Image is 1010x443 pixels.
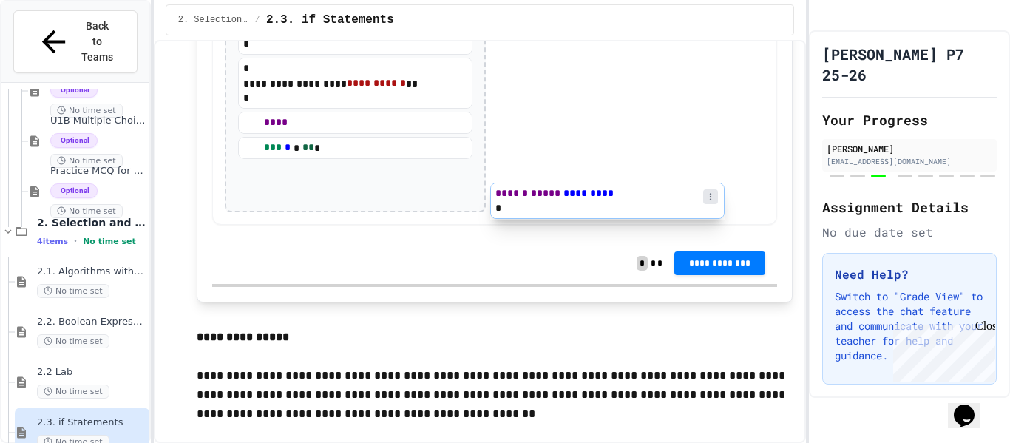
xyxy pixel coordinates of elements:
[80,18,115,65] span: Back to Teams
[37,366,146,379] span: 2.2 Lab
[266,11,394,29] span: 2.3. if Statements
[37,385,109,399] span: No time set
[74,235,77,247] span: •
[6,6,102,94] div: Chat with us now!Close
[822,223,997,241] div: No due date set
[37,284,109,298] span: No time set
[50,154,123,168] span: No time set
[835,266,984,283] h3: Need Help?
[835,289,984,363] p: Switch to "Grade View" to access the chat feature and communicate with your teacher for help and ...
[50,204,123,218] span: No time set
[822,109,997,130] h2: Your Progress
[37,316,146,328] span: 2.2. Boolean Expressions
[37,216,146,229] span: 2. Selection and Iteration
[822,44,997,85] h1: [PERSON_NAME] P7 25-26
[822,197,997,217] h2: Assignment Details
[37,237,68,246] span: 4 items
[37,266,146,278] span: 2.1. Algorithms with Selection and Repetition
[50,83,98,98] span: Optional
[887,319,995,382] iframe: chat widget
[83,237,136,246] span: No time set
[827,142,992,155] div: [PERSON_NAME]
[178,14,249,26] span: 2. Selection and Iteration
[13,10,138,73] button: Back to Teams
[37,334,109,348] span: No time set
[50,104,123,118] span: No time set
[827,156,992,167] div: [EMAIL_ADDRESS][DOMAIN_NAME]
[50,115,146,127] span: U1B Multiple Choice Exercises(1.9-1.15)
[50,133,98,148] span: Optional
[255,14,260,26] span: /
[50,165,146,177] span: Practice MCQ for Objects (1.12-1.14)
[50,183,98,198] span: Optional
[37,416,146,429] span: 2.3. if Statements
[948,384,995,428] iframe: chat widget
